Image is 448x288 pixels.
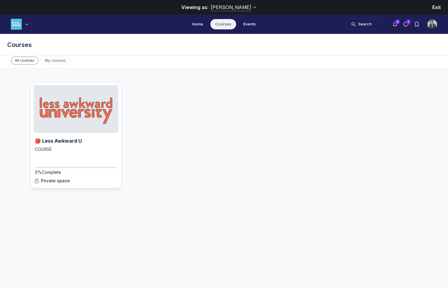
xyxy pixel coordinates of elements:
[346,19,384,30] button: Search
[35,138,82,144] span: Less Awkward U
[11,57,38,65] span: All courses
[210,19,236,29] a: Courses
[41,57,70,65] span: My courses
[42,170,61,175] span: Complete
[35,138,41,144] span: 🎒
[181,4,208,10] span: Viewing as:
[30,82,122,188] a: 🎒Less Awkward UCOURSE0%CompletePrivate space
[41,178,70,184] span: Private space
[432,4,441,10] span: Exit
[432,4,441,11] button: Exit
[211,4,258,11] button: Viewing as:
[187,19,208,29] a: Home
[34,147,53,152] span: COURSE
[211,4,251,10] span: [PERSON_NAME]
[35,169,61,175] span: 0%
[239,19,261,29] a: Events
[34,178,118,184] div: Private space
